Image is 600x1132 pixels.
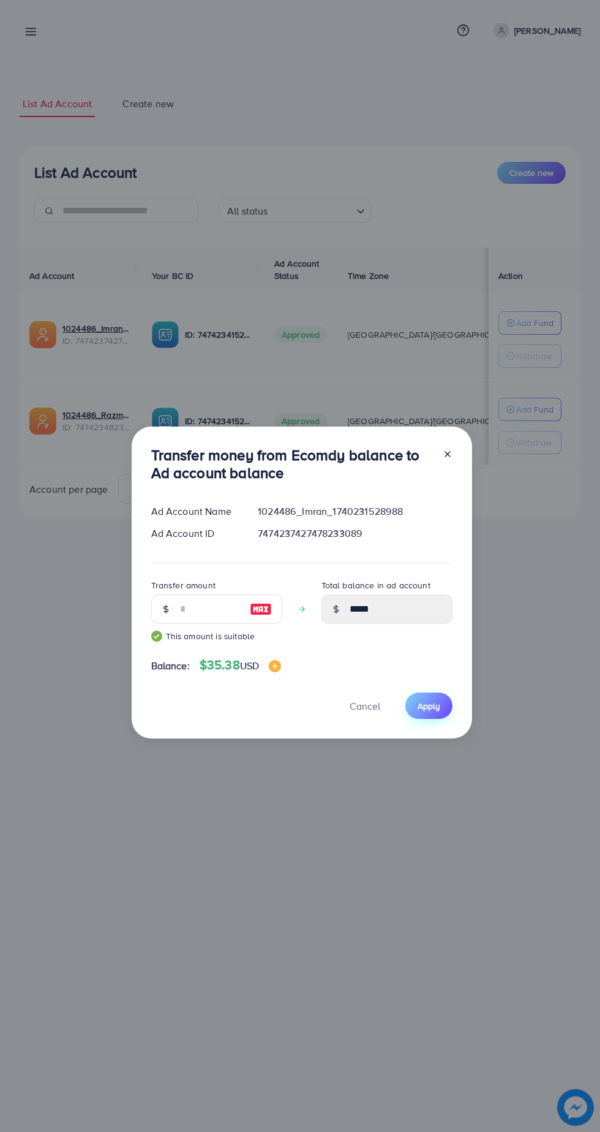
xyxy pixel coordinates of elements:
[248,504,462,519] div: 1024486_Imran_1740231528988
[418,700,440,712] span: Apply
[240,659,259,672] span: USD
[248,526,462,541] div: 7474237427478233089
[151,579,216,591] label: Transfer amount
[151,631,162,642] img: guide
[350,699,380,713] span: Cancel
[151,659,190,673] span: Balance:
[250,602,272,617] img: image
[405,693,452,719] button: Apply
[334,693,396,719] button: Cancel
[151,446,433,482] h3: Transfer money from Ecomdy balance to Ad account balance
[141,504,249,519] div: Ad Account Name
[269,660,281,672] img: image
[321,579,430,591] label: Total balance in ad account
[151,630,282,642] small: This amount is suitable
[200,658,281,673] h4: $35.38
[141,526,249,541] div: Ad Account ID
